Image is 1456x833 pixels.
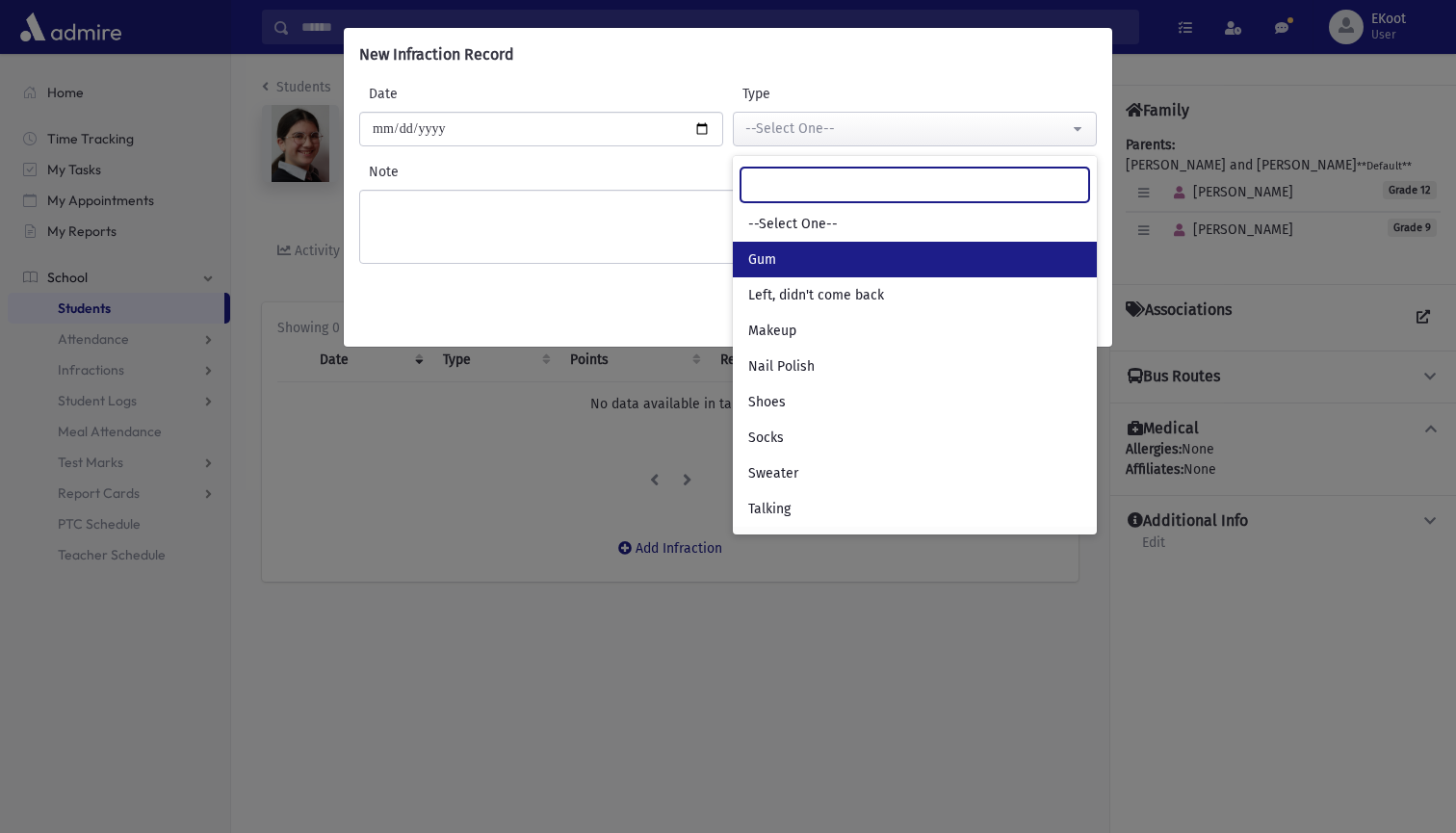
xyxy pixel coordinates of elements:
button: --Select One-- [733,112,1097,146]
span: Socks [748,429,784,448]
span: Makeup [748,322,796,341]
div: --Select One-- [745,118,1069,139]
span: Nail Polish [748,357,815,377]
span: Sweater [748,464,798,483]
span: Talking [748,500,791,519]
label: Note [359,162,1097,182]
span: --Select One-- [748,215,838,234]
span: Gum [748,250,776,270]
input: Search [741,168,1089,202]
h6: New Infraction Record [359,43,514,66]
label: Date [359,84,541,104]
span: Left, didn't come back [748,286,884,305]
label: Type [733,84,915,104]
span: Shoes [748,393,786,412]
